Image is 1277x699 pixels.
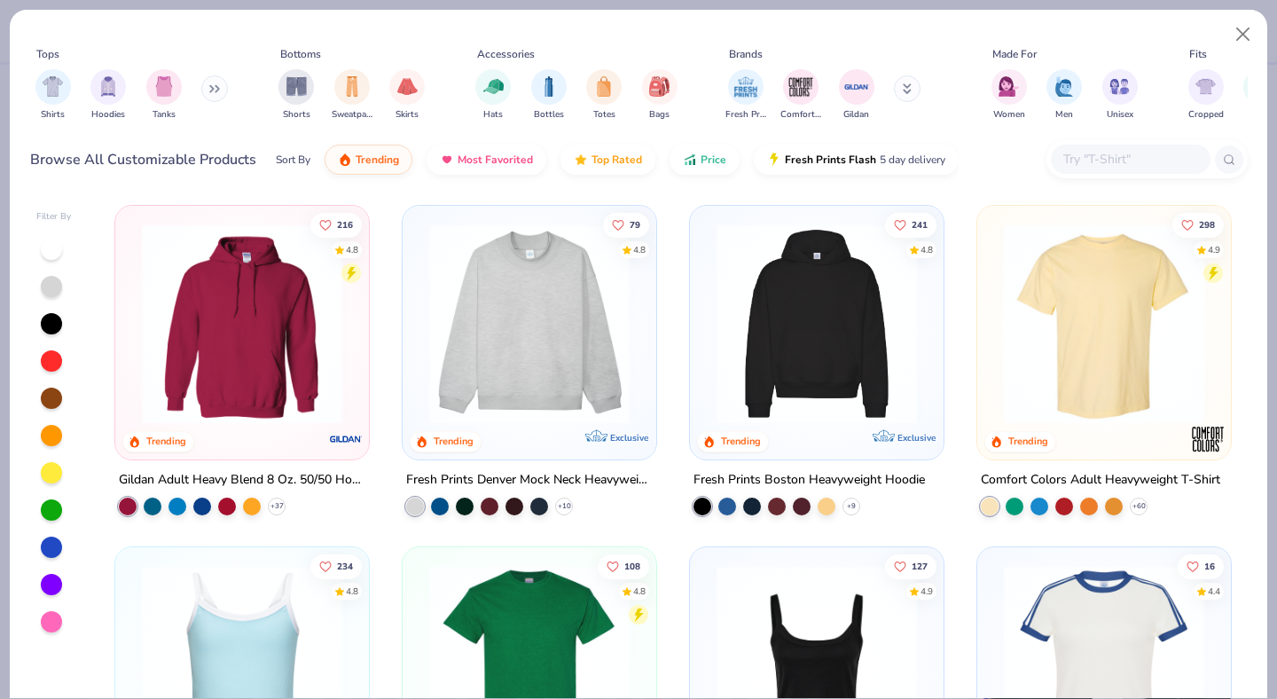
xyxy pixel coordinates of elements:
img: f5d85501-0dbb-4ee4-b115-c08fa3845d83 [420,224,638,424]
img: most_fav.gif [440,153,454,167]
img: Shorts Image [286,76,307,97]
button: Like [598,554,649,578]
span: 16 [1204,562,1215,570]
div: filter for Bottles [531,69,567,122]
div: 4.8 [633,585,646,598]
img: 91acfc32-fd48-4d6b-bdad-a4c1a30ac3fc [708,224,926,424]
button: filter button [586,69,622,122]
span: + 9 [847,501,856,512]
img: Shirts Image [43,76,63,97]
span: Bags [649,108,670,122]
img: Totes Image [594,76,614,97]
button: Like [885,554,936,578]
button: filter button [90,69,126,122]
img: Gildan logo [328,421,364,457]
span: Comfort Colors [780,108,821,122]
div: Brands [729,46,763,62]
span: 234 [338,562,354,570]
div: 4.8 [347,243,359,256]
div: filter for Skirts [389,69,425,122]
button: Most Favorited [427,145,546,175]
span: Most Favorited [458,153,533,167]
div: Fits [1189,46,1207,62]
div: filter for Hats [475,69,511,122]
div: Tops [36,46,59,62]
button: filter button [1046,69,1082,122]
span: Top Rated [591,153,642,167]
button: Fresh Prints Flash5 day delivery [754,145,959,175]
span: 241 [912,220,928,229]
div: 4.8 [921,243,933,256]
button: Like [311,212,363,237]
div: filter for Bags [642,69,678,122]
div: Browse All Customizable Products [30,149,256,170]
img: Bottles Image [539,76,559,97]
div: filter for Hoodies [90,69,126,122]
img: d4a37e75-5f2b-4aef-9a6e-23330c63bbc0 [925,224,1143,424]
div: filter for Men [1046,69,1082,122]
span: Hoodies [91,108,125,122]
img: 029b8af0-80e6-406f-9fdc-fdf898547912 [995,224,1213,424]
span: Gildan [843,108,869,122]
button: Like [1178,554,1224,578]
div: Fresh Prints Boston Heavyweight Hoodie [693,469,925,491]
img: a90f7c54-8796-4cb2-9d6e-4e9644cfe0fe [638,224,857,424]
span: Hats [483,108,503,122]
img: Hats Image [483,76,504,97]
div: Sort By [276,152,310,168]
img: Comfort Colors Image [787,74,814,100]
img: Women Image [999,76,1019,97]
div: Made For [992,46,1037,62]
div: Fresh Prints Denver Mock Neck Heavyweight Sweatshirt [406,469,653,491]
img: Unisex Image [1109,76,1130,97]
div: Comfort Colors Adult Heavyweight T-Shirt [981,469,1220,491]
span: 108 [624,562,640,570]
span: Sweatpants [332,108,372,122]
img: Skirts Image [397,76,418,97]
button: filter button [780,69,821,122]
img: Comfort Colors logo [1189,421,1225,457]
span: 79 [630,220,640,229]
button: Like [311,554,363,578]
button: filter button [146,69,182,122]
span: 216 [338,220,354,229]
span: Bottles [534,108,564,122]
button: filter button [35,69,71,122]
span: Totes [593,108,615,122]
span: Shirts [41,108,65,122]
button: filter button [531,69,567,122]
span: Fresh Prints [725,108,766,122]
div: filter for Gildan [839,69,874,122]
span: + 10 [558,501,571,512]
button: Like [603,212,649,237]
div: filter for Women [991,69,1027,122]
span: Skirts [396,108,419,122]
span: + 37 [270,501,284,512]
button: filter button [725,69,766,122]
div: filter for Totes [586,69,622,122]
button: filter button [991,69,1027,122]
button: filter button [389,69,425,122]
button: filter button [1102,69,1138,122]
button: Trending [325,145,412,175]
div: 4.9 [921,585,933,598]
img: 01756b78-01f6-4cc6-8d8a-3c30c1a0c8ac [133,224,351,424]
span: Trending [356,153,399,167]
img: Bags Image [649,76,669,97]
span: Men [1055,108,1073,122]
img: Fresh Prints Image [733,74,759,100]
button: filter button [332,69,372,122]
span: Exclusive [897,432,936,444]
img: Tanks Image [154,76,174,97]
div: filter for Shorts [278,69,314,122]
span: 5 day delivery [880,150,945,170]
button: Close [1226,18,1260,51]
div: 4.4 [1208,585,1220,598]
img: TopRated.gif [574,153,588,167]
span: Exclusive [610,432,648,444]
img: Gildan Image [843,74,870,100]
div: Filter By [36,210,72,224]
button: filter button [278,69,314,122]
div: 4.8 [347,585,359,598]
span: Price [701,153,726,167]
